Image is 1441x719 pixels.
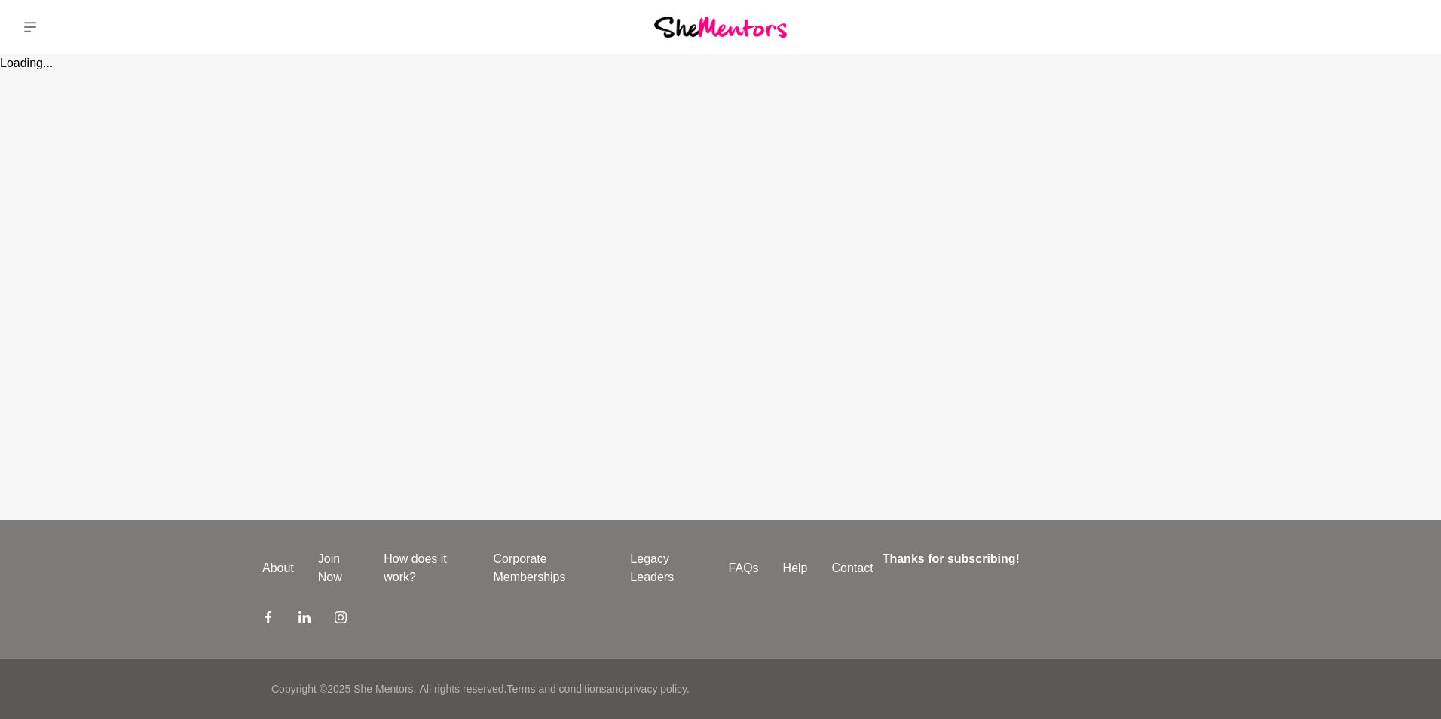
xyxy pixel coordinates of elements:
a: About [250,559,306,577]
a: Facebook [262,610,274,629]
a: LinkedIn [298,610,311,629]
a: Terms and conditions [506,683,606,695]
img: She Mentors Logo [654,17,787,37]
h4: Thanks for subscribing! [883,550,1170,568]
a: Join Now [306,550,372,586]
p: All rights reserved. and . [419,681,689,697]
a: FAQs [717,559,771,577]
a: Help [771,559,820,577]
a: How does it work? [372,550,481,586]
a: Instagram [335,610,347,629]
p: Copyright © 2025 She Mentors . [271,681,416,697]
a: Contact [820,559,886,577]
a: Corporate Memberships [481,550,618,586]
a: privacy policy [624,683,687,695]
a: Diana Philip [1387,9,1423,45]
a: Legacy Leaders [618,550,716,586]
